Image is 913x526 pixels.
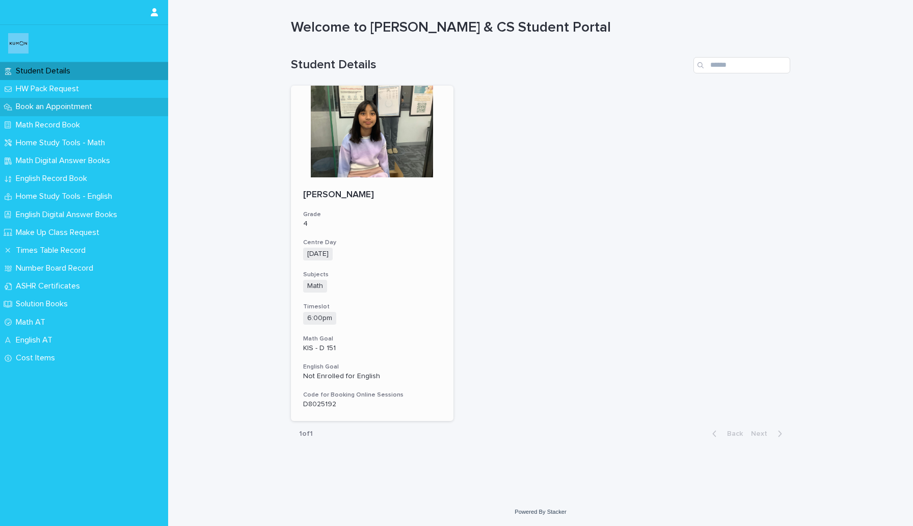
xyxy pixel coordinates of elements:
p: Book an Appointment [12,102,100,112]
p: English Digital Answer Books [12,210,125,220]
h1: Student Details [291,58,689,72]
p: Make Up Class Request [12,228,108,238]
p: Times Table Record [12,246,94,255]
img: o6XkwfS7S2qhyeB9lxyF [8,33,29,54]
p: KIS - D 151 [303,344,441,353]
p: Home Study Tools - Math [12,138,113,148]
h3: English Goal [303,363,441,371]
p: 4 [303,220,441,228]
h3: Code for Booking Online Sessions [303,391,441,399]
p: D8025192 [303,400,441,409]
a: [PERSON_NAME]Grade4Centre Day[DATE]SubjectsMathTimeslot6:00pmMath GoalKIS - D 151English GoalNot ... [291,86,453,422]
h3: Grade [303,211,441,219]
p: Student Details [12,66,78,76]
h1: Welcome to [PERSON_NAME] & CS Student Portal [291,19,790,37]
span: 6:00pm [303,312,336,325]
a: Powered By Stacker [515,509,566,515]
h3: Timeslot [303,303,441,311]
button: Next [747,429,790,438]
h3: Centre Day [303,239,441,247]
p: Cost Items [12,353,63,363]
input: Search [693,57,790,73]
p: Math AT [12,318,53,327]
span: [DATE] [303,248,333,260]
p: Math Record Book [12,120,88,130]
h3: Subjects [303,271,441,279]
p: ASHR Certificates [12,281,88,291]
p: English Record Book [12,174,95,183]
p: 1 of 1 [291,422,321,446]
p: Number Board Record [12,264,101,273]
span: Math [303,280,327,293]
button: Back [704,429,747,438]
p: HW Pack Request [12,84,87,94]
span: Next [751,430,773,437]
p: English AT [12,335,61,345]
p: Not Enrolled for English [303,372,441,381]
p: Math Digital Answer Books [12,156,118,166]
h3: Math Goal [303,335,441,343]
p: [PERSON_NAME] [303,190,441,201]
p: Solution Books [12,299,76,309]
p: Home Study Tools - English [12,192,120,201]
span: Back [721,430,743,437]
